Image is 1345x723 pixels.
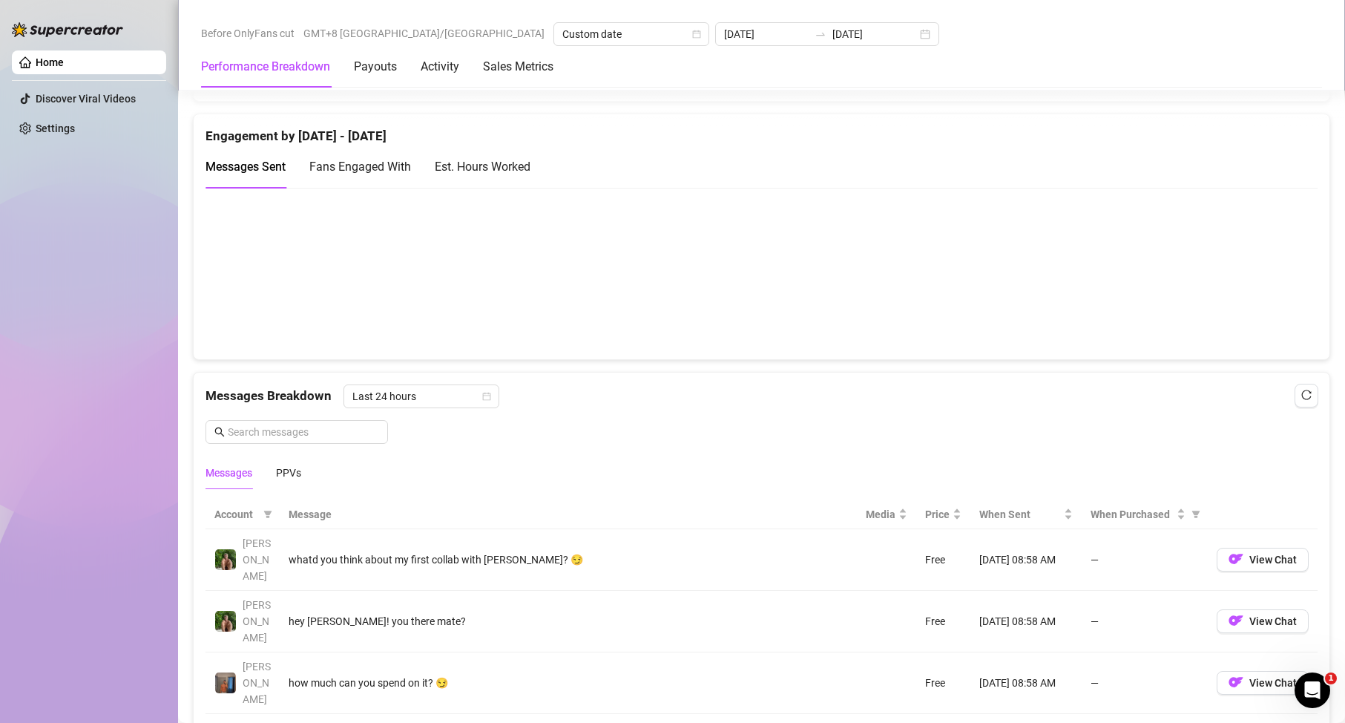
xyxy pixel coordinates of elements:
[215,673,236,693] img: Wayne
[352,385,490,408] span: Last 24 hours
[276,465,301,481] div: PPVs
[1229,675,1243,690] img: OF
[263,510,272,519] span: filter
[866,506,895,523] span: Media
[303,22,545,45] span: GMT+8 [GEOGRAPHIC_DATA]/[GEOGRAPHIC_DATA]
[201,58,330,76] div: Performance Breakdown
[243,599,271,644] span: [PERSON_NAME]
[1217,609,1309,633] button: OFView Chat
[1295,673,1330,708] iframe: Intercom live chat
[1082,652,1208,714] td: —
[815,28,826,40] span: swap-right
[36,122,75,134] a: Settings
[243,537,271,582] span: [PERSON_NAME]
[1188,503,1203,526] span: filter
[289,613,848,629] div: hey [PERSON_NAME]! you there mate?
[12,22,123,37] img: logo-BBDzfeDw.svg
[205,114,1318,146] div: Engagement by [DATE] - [DATE]
[1229,613,1243,628] img: OF
[1082,500,1208,529] th: When Purchased
[916,591,970,652] td: Free
[1091,506,1174,523] span: When Purchased
[205,385,1318,408] div: Messages Breakdown
[970,500,1082,529] th: When Sent
[243,661,271,705] span: [PERSON_NAME]
[205,465,252,481] div: Messages
[260,503,275,526] span: filter
[1325,673,1337,684] span: 1
[354,58,397,76] div: Payouts
[36,56,64,68] a: Home
[1249,615,1297,627] span: View Chat
[815,28,826,40] span: to
[309,160,411,174] span: Fans Engaged With
[1301,390,1312,400] span: reload
[1082,591,1208,652] td: —
[215,611,236,632] img: Nathaniel
[214,506,257,523] span: Account
[970,652,1082,714] td: [DATE] 08:58 AM
[970,591,1082,652] td: [DATE] 08:58 AM
[1249,554,1297,566] span: View Chat
[205,160,286,174] span: Messages Sent
[916,500,970,529] th: Price
[483,58,553,76] div: Sales Metrics
[925,506,950,523] span: Price
[1217,548,1309,572] button: OFView Chat
[1082,529,1208,591] td: —
[724,26,809,42] input: Start date
[435,157,530,176] div: Est. Hours Worked
[289,675,848,691] div: how much can you spend on it? 😏
[916,529,970,591] td: Free
[482,392,491,401] span: calendar
[1217,557,1309,569] a: OFView Chat
[970,529,1082,591] td: [DATE] 08:58 AM
[692,30,701,39] span: calendar
[916,652,970,714] td: Free
[215,549,236,570] img: Nathaniel
[1217,680,1309,692] a: OFView Chat
[36,93,136,105] a: Discover Viral Videos
[857,500,916,529] th: Media
[979,506,1061,523] span: When Sent
[201,22,295,45] span: Before OnlyFans cut
[289,552,848,568] div: whatd you think about my first collab with [PERSON_NAME]? 😏
[280,500,857,529] th: Message
[421,58,459,76] div: Activity
[832,26,917,42] input: End date
[1217,618,1309,630] a: OFView Chat
[214,427,225,437] span: search
[1229,552,1243,566] img: OF
[228,424,379,440] input: Search messages
[1217,671,1309,695] button: OFView Chat
[562,23,700,45] span: Custom date
[1249,677,1297,689] span: View Chat
[1191,510,1200,519] span: filter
